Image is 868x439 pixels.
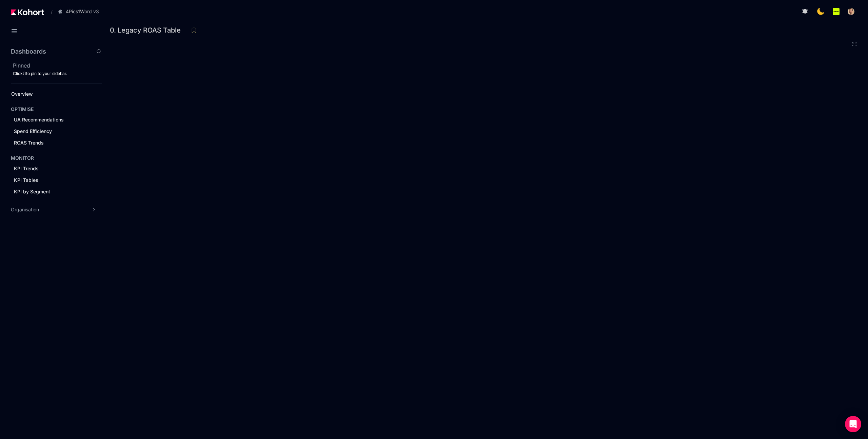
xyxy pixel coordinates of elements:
[12,126,90,136] a: Spend Efficiency
[14,117,64,122] span: UA Recommendations
[845,416,861,432] div: Open Intercom Messenger
[13,71,102,76] div: Click to pin to your sidebar.
[12,115,90,125] a: UA Recommendations
[11,155,34,161] h4: MONITOR
[11,49,46,55] h2: Dashboards
[13,61,102,70] h2: Pinned
[14,166,39,171] span: KPI Trends
[11,106,34,113] h4: OPTIMISE
[14,140,44,146] span: ROAS Trends
[14,128,52,134] span: Spend Efficiency
[14,177,38,183] span: KPI Tables
[852,41,857,47] button: Fullscreen
[9,89,90,99] a: Overview
[833,8,840,15] img: logo_Lotum_Logo_20240521114851236074.png
[12,187,90,197] a: KPI by Segment
[14,189,50,194] span: KPI by Segment
[12,175,90,185] a: KPI Tables
[12,138,90,148] a: ROAS Trends
[54,6,106,17] button: 4Pics1Word v3
[66,8,99,15] span: 4Pics1Word v3
[11,206,39,213] span: Organisation
[11,9,44,15] img: Kohort logo
[11,91,33,97] span: Overview
[45,8,53,15] span: /
[12,164,90,174] a: KPI Trends
[110,27,185,34] h3: 0. Legacy ROAS Table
